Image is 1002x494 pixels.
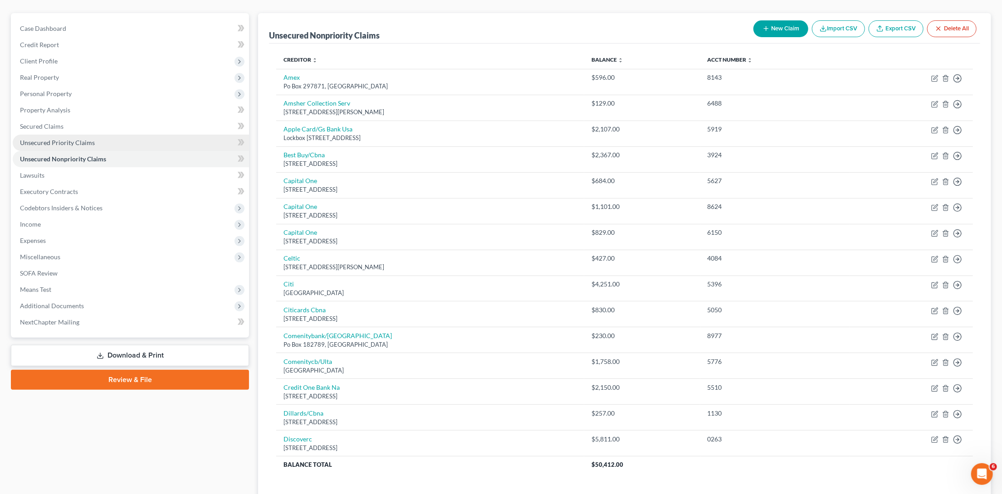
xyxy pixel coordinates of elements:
[20,171,44,179] span: Lawsuits
[283,203,317,210] a: Capital One
[971,463,993,485] iframe: Intercom live chat
[283,125,352,133] a: Apple Card/Gs Bank Usa
[20,237,46,244] span: Expenses
[11,370,249,390] a: Review & File
[748,58,753,63] i: unfold_more
[283,254,300,262] a: Celtic
[990,463,997,470] span: 6
[283,82,577,91] div: Po Box 297871, [GEOGRAPHIC_DATA]
[591,150,693,160] div: $2,367.00
[13,102,249,118] a: Property Analysis
[283,332,392,339] a: Comenitybank/[GEOGRAPHIC_DATA]
[708,254,843,263] div: 4084
[283,315,577,323] div: [STREET_ADDRESS]
[283,263,577,271] div: [STREET_ADDRESS][PERSON_NAME]
[708,409,843,418] div: 1130
[20,155,106,163] span: Unsecured Nonpriority Claims
[708,357,843,366] div: 5776
[283,435,312,443] a: Discoverc
[283,340,577,349] div: Po Box 182789, [GEOGRAPHIC_DATA]
[13,20,249,37] a: Case Dashboard
[591,73,693,82] div: $596.00
[283,56,318,63] a: Creditor unfold_more
[283,392,577,401] div: [STREET_ADDRESS]
[708,331,843,340] div: 8977
[20,90,72,97] span: Personal Property
[591,202,693,211] div: $1,101.00
[591,254,693,263] div: $427.00
[283,73,300,81] a: Amex
[591,357,693,366] div: $1,758.00
[20,318,79,326] span: NextChapter Mailing
[13,167,249,184] a: Lawsuits
[13,265,249,281] a: SOFA Review
[283,306,326,314] a: Citicards Cbna
[20,106,70,114] span: Property Analysis
[20,57,58,65] span: Client Profile
[591,331,693,340] div: $230.00
[20,204,103,212] span: Codebtors Insiders & Notices
[708,383,843,392] div: 5510
[13,151,249,167] a: Unsecured Nonpriority Claims
[283,383,340,391] a: Credit One Bank Na
[13,118,249,135] a: Secured Claims
[20,269,58,277] span: SOFA Review
[20,253,60,261] span: Miscellaneous
[283,358,332,365] a: Comenitycb/Ulta
[20,41,59,48] span: Credit Report
[20,122,64,130] span: Secured Claims
[13,184,249,200] a: Executory Contracts
[591,228,693,237] div: $829.00
[20,188,78,195] span: Executory Contracts
[591,280,693,289] div: $4,251.00
[708,228,843,237] div: 6150
[927,20,977,37] button: Delete All
[591,99,693,108] div: $129.00
[708,305,843,315] div: 5050
[708,56,753,63] a: Acct Number unfold_more
[20,24,66,32] span: Case Dashboard
[283,280,294,288] a: Citi
[283,108,577,116] div: [STREET_ADDRESS][PERSON_NAME]
[591,176,693,185] div: $684.00
[591,56,623,63] a: Balance unfold_more
[708,435,843,444] div: 0263
[708,73,843,82] div: 8143
[591,435,693,444] div: $5,811.00
[591,125,693,134] div: $2,107.00
[283,409,323,417] a: Dillards/Cbna
[708,280,843,289] div: 5396
[283,160,577,168] div: [STREET_ADDRESS]
[20,302,84,310] span: Additional Documents
[269,30,380,41] div: Unsecured Nonpriority Claims
[618,58,623,63] i: unfold_more
[283,177,317,184] a: Capital One
[869,20,924,37] a: Export CSV
[283,99,350,107] a: Amsher Collection Serv
[283,418,577,426] div: [STREET_ADDRESS]
[13,135,249,151] a: Unsecured Priority Claims
[20,220,41,228] span: Income
[812,20,865,37] button: Import CSV
[753,20,808,37] button: New Claim
[283,211,577,220] div: [STREET_ADDRESS]
[283,228,317,236] a: Capital One
[11,345,249,366] a: Download & Print
[591,305,693,315] div: $830.00
[708,176,843,185] div: 5627
[708,150,843,160] div: 3924
[283,185,577,194] div: [STREET_ADDRESS]
[20,139,95,146] span: Unsecured Priority Claims
[591,383,693,392] div: $2,150.00
[20,73,59,81] span: Real Property
[276,456,584,473] th: Balance Total
[283,366,577,375] div: [GEOGRAPHIC_DATA]
[591,409,693,418] div: $257.00
[708,125,843,134] div: 5919
[283,134,577,142] div: Lockbox [STREET_ADDRESS]
[283,289,577,297] div: [GEOGRAPHIC_DATA]
[312,58,318,63] i: unfold_more
[591,461,623,468] span: $50,412.00
[20,286,51,293] span: Means Test
[13,314,249,330] a: NextChapter Mailing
